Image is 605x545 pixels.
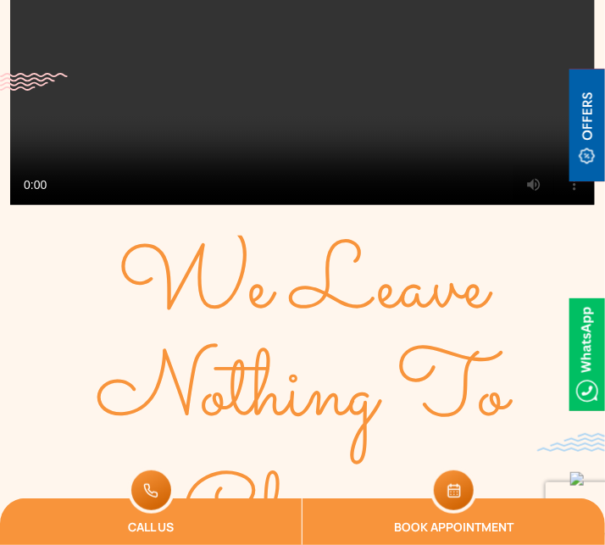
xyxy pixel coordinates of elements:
[569,298,605,411] img: Whatsappicon
[569,69,605,181] img: offerBt
[569,343,605,362] a: Whatsappicon
[430,467,477,514] img: mobile-cal
[570,472,584,486] img: up-blue-arrow.svg
[128,467,175,514] img: mobile-tel
[537,433,605,452] img: bluewave
[118,220,493,357] text: We Leave
[302,498,605,545] a: Book Appointment
[96,327,515,464] text: Nothing To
